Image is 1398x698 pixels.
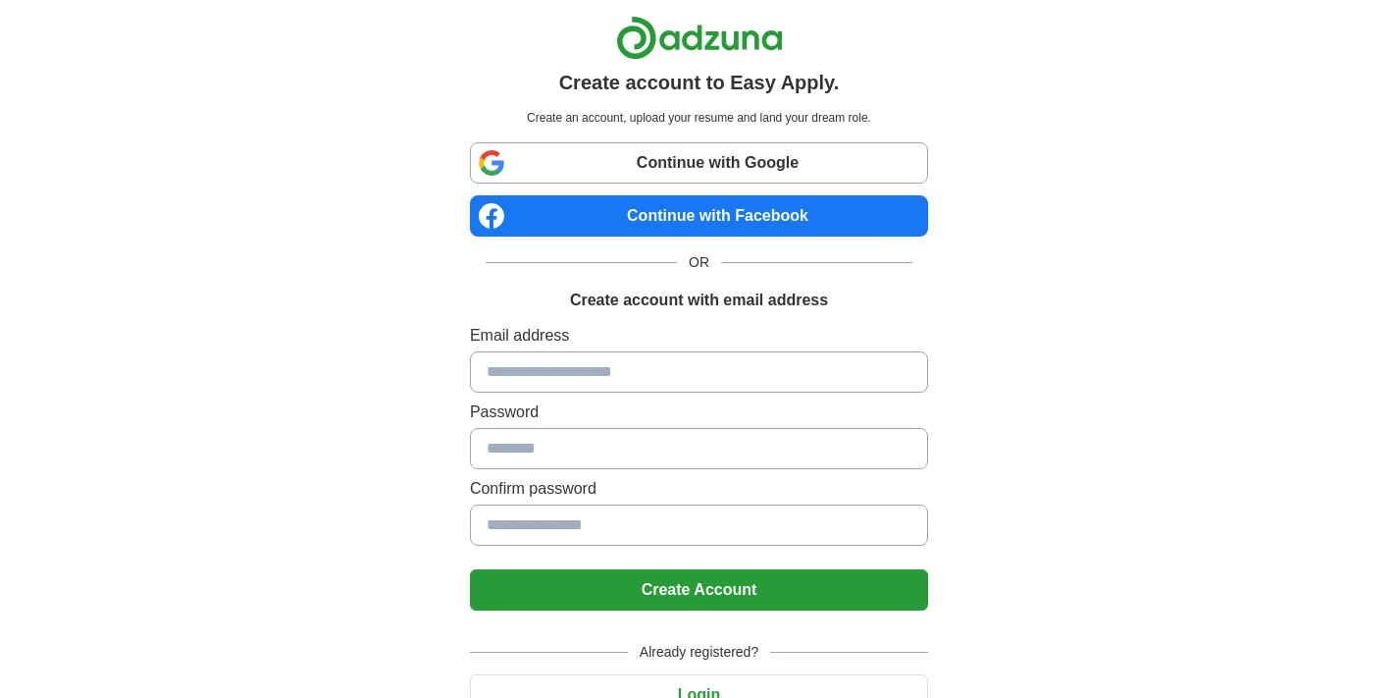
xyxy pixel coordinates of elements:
a: Continue with Google [470,142,928,184]
img: Adzuna logo [616,16,783,60]
label: Email address [470,324,928,348]
a: Continue with Facebook [470,195,928,237]
h1: Create account to Easy Apply. [559,68,840,97]
span: OR [677,252,721,273]
label: Password [470,401,928,424]
h1: Create account with email address [570,289,828,312]
button: Create Account [470,569,928,611]
label: Confirm password [470,477,928,501]
p: Create an account, upload your resume and land your dream role. [474,109,924,127]
span: Already registered? [628,642,770,663]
